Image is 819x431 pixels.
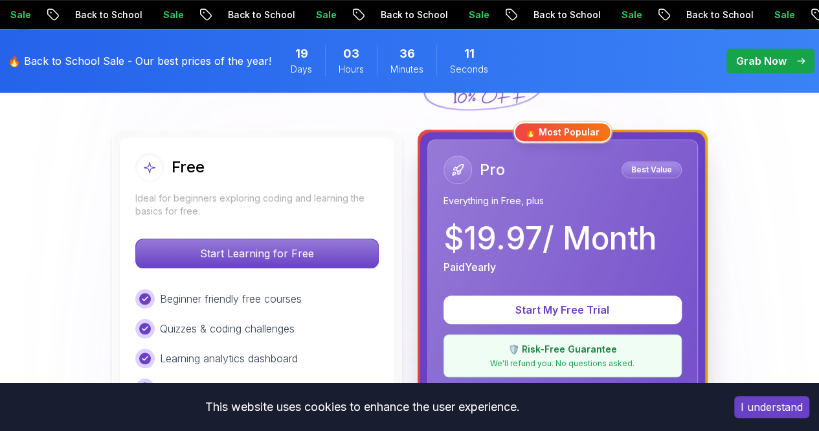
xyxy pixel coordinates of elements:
p: Everything in Free, plus [443,194,682,207]
p: Quizzes & coding challenges [160,321,295,336]
p: Sale [152,8,194,21]
p: Back to School [522,8,611,21]
button: Accept cookies [734,396,809,418]
span: 11 Seconds [464,45,475,63]
p: We'll refund you. No questions asked. [452,358,673,369]
p: Best Value [623,163,680,176]
p: $ 19.97 / Month [443,223,656,254]
span: Hours [339,63,364,76]
span: Days [291,63,312,76]
h2: Free [172,157,205,178]
p: Sale [458,8,499,21]
h2: Pro [480,159,505,180]
a: Start Learning for Free [135,247,379,260]
p: Grab Now [736,53,787,69]
div: This website uses cookies to enhance the user experience. [10,393,715,421]
span: Minutes [390,63,423,76]
button: Start My Free Trial [443,296,682,324]
span: 36 Minutes [399,45,415,63]
p: Back to School [675,8,763,21]
span: 19 Days [295,45,308,63]
p: Sale [763,8,805,21]
p: Beginner friendly free courses [160,291,302,307]
p: 🔥 Back to School Sale - Our best prices of the year! [8,53,271,69]
p: Back to School [64,8,152,21]
p: Start My Free Trial [459,302,666,318]
p: Free TextBooks [160,380,235,396]
p: Back to School [370,8,458,21]
span: 3 Hours [343,45,359,63]
p: Ideal for beginners exploring coding and learning the basics for free. [135,192,379,218]
p: Back to School [217,8,305,21]
button: Start Learning for Free [135,239,379,268]
p: Start Learning for Free [136,239,378,268]
p: Learning analytics dashboard [160,351,298,366]
p: Sale [611,8,652,21]
p: 🛡️ Risk-Free Guarantee [452,343,673,356]
span: Seconds [450,63,488,76]
p: Paid Yearly [443,259,496,275]
a: Start My Free Trial [443,303,682,316]
p: Sale [305,8,346,21]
